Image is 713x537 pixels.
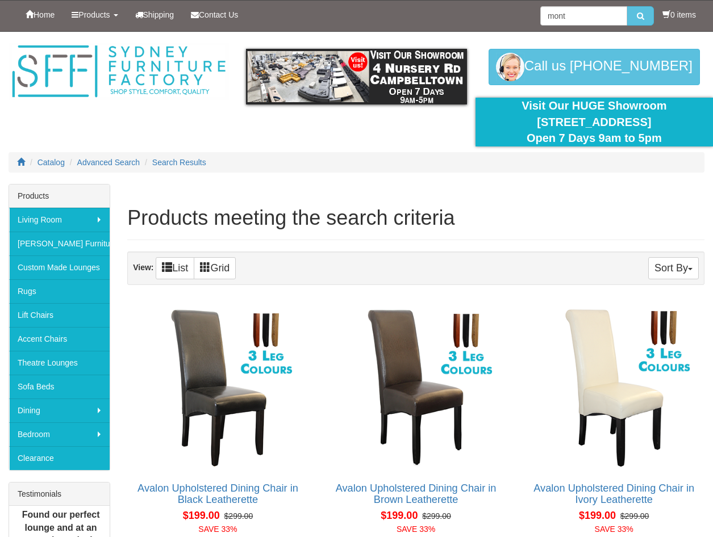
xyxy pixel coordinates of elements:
font: SAVE 33% [595,525,633,534]
a: Contact Us [182,1,247,29]
font: SAVE 33% [198,525,237,534]
a: Bedroom [9,422,110,446]
span: Products [78,10,110,19]
li: 0 items [662,9,696,20]
strong: View: [133,263,153,272]
span: $199.00 [579,510,616,521]
del: $299.00 [620,511,649,521]
img: Avalon Upholstered Dining Chair in Black Leatherette [134,303,302,471]
span: $199.00 [381,510,418,521]
span: Contact Us [199,10,238,19]
a: Accent Chairs [9,327,110,351]
a: Living Room [9,208,110,232]
div: Products [9,184,110,208]
span: Shipping [143,10,174,19]
a: [PERSON_NAME] Furniture [9,232,110,255]
a: Lift Chairs [9,303,110,327]
del: $299.00 [422,511,451,521]
a: Custom Made Lounges [9,255,110,279]
a: Rugs [9,279,110,303]
font: SAVE 33% [397,525,435,534]
img: Avalon Upholstered Dining Chair in Brown Leatherette [332,303,501,471]
div: Testimonials [9,483,110,506]
a: Sofa Beds [9,375,110,398]
h1: Products meeting the search criteria [127,207,704,229]
img: Avalon Upholstered Dining Chair in Ivory Leatherette [529,303,698,471]
a: Products [63,1,126,29]
a: Grid [194,257,236,279]
a: Dining [9,398,110,422]
a: Shipping [127,1,183,29]
a: List [156,257,194,279]
del: $299.00 [224,511,253,521]
span: Home [34,10,55,19]
a: Home [17,1,63,29]
a: Clearance [9,446,110,470]
a: Theatre Lounges [9,351,110,375]
button: Sort By [648,257,699,279]
a: Avalon Upholstered Dining Chair in Ivory Leatherette [533,483,694,505]
img: showroom.gif [246,49,466,104]
a: Advanced Search [77,158,140,167]
a: Search Results [152,158,206,167]
a: Avalon Upholstered Dining Chair in Brown Leatherette [336,483,497,505]
img: Sydney Furniture Factory [9,43,229,100]
div: Visit Our HUGE Showroom [STREET_ADDRESS] Open 7 Days 9am to 5pm [484,98,704,146]
a: Avalon Upholstered Dining Chair in Black Leatherette [137,483,298,505]
input: Site search [540,6,627,26]
span: $199.00 [183,510,220,521]
a: Catalog [37,158,65,167]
